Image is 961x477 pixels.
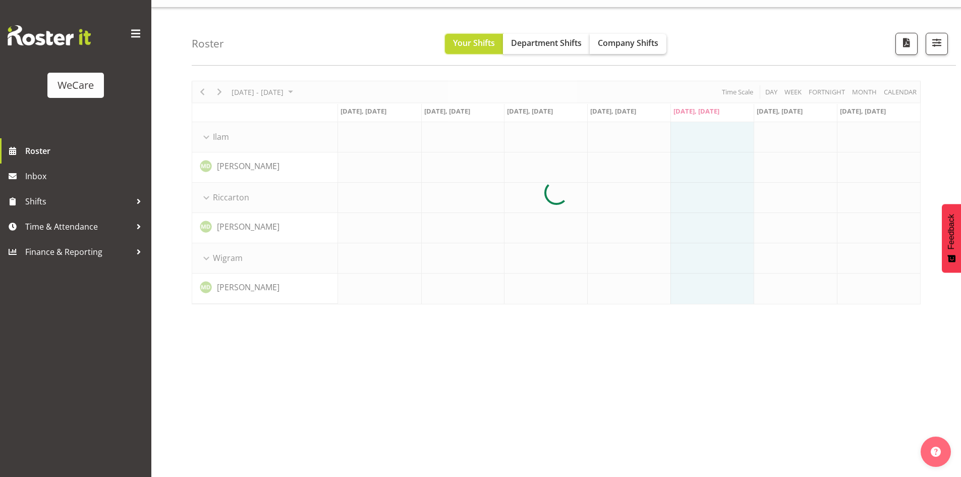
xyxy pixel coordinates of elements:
span: Shifts [25,194,131,209]
span: Feedback [947,214,956,249]
button: Feedback - Show survey [942,204,961,273]
img: help-xxl-2.png [931,447,941,457]
span: Roster [25,143,146,158]
span: Department Shifts [511,37,582,48]
div: WeCare [58,78,94,93]
button: Your Shifts [445,34,503,54]
span: Company Shifts [598,37,658,48]
h4: Roster [192,38,224,49]
button: Download a PDF of the roster according to the set date range. [895,33,918,55]
button: Department Shifts [503,34,590,54]
span: Time & Attendance [25,219,131,234]
button: Filter Shifts [926,33,948,55]
span: Finance & Reporting [25,244,131,259]
span: Inbox [25,169,146,184]
img: Rosterit website logo [8,25,91,45]
span: Your Shifts [453,37,495,48]
button: Company Shifts [590,34,666,54]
